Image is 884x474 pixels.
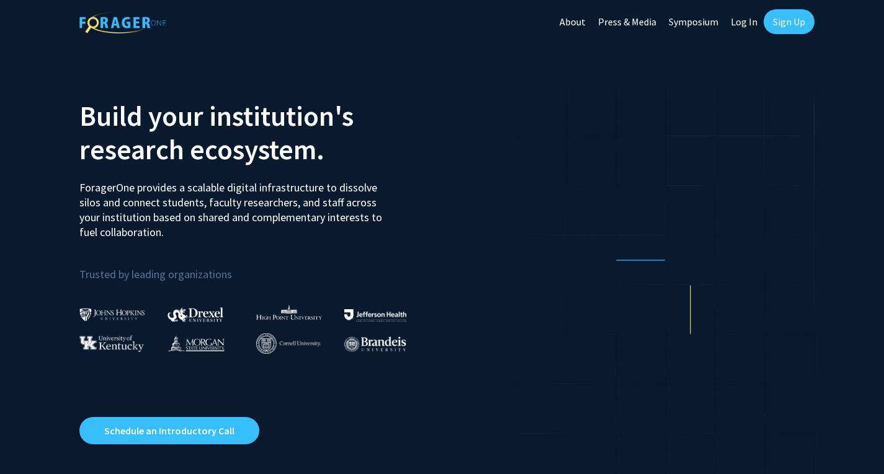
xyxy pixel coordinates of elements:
[344,336,406,352] img: Brandeis University
[79,250,433,284] p: Trusted by leading organizations
[764,9,815,34] a: Sign Up
[344,309,406,321] img: Thomas Jefferson University
[167,307,223,322] img: Drexel University
[167,335,225,351] img: Morgan State University
[256,333,321,354] img: Cornell University
[79,12,166,33] img: ForagerOne Logo
[79,417,259,444] a: Opens in a new tab
[79,308,145,321] img: Johns Hopkins University
[79,171,391,240] p: ForagerOne provides a scalable digital infrastructure to dissolve silos and connect students, fac...
[79,99,433,166] h2: Build your institution's research ecosystem.
[79,335,144,352] img: University of Kentucky
[256,305,322,320] img: High Point University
